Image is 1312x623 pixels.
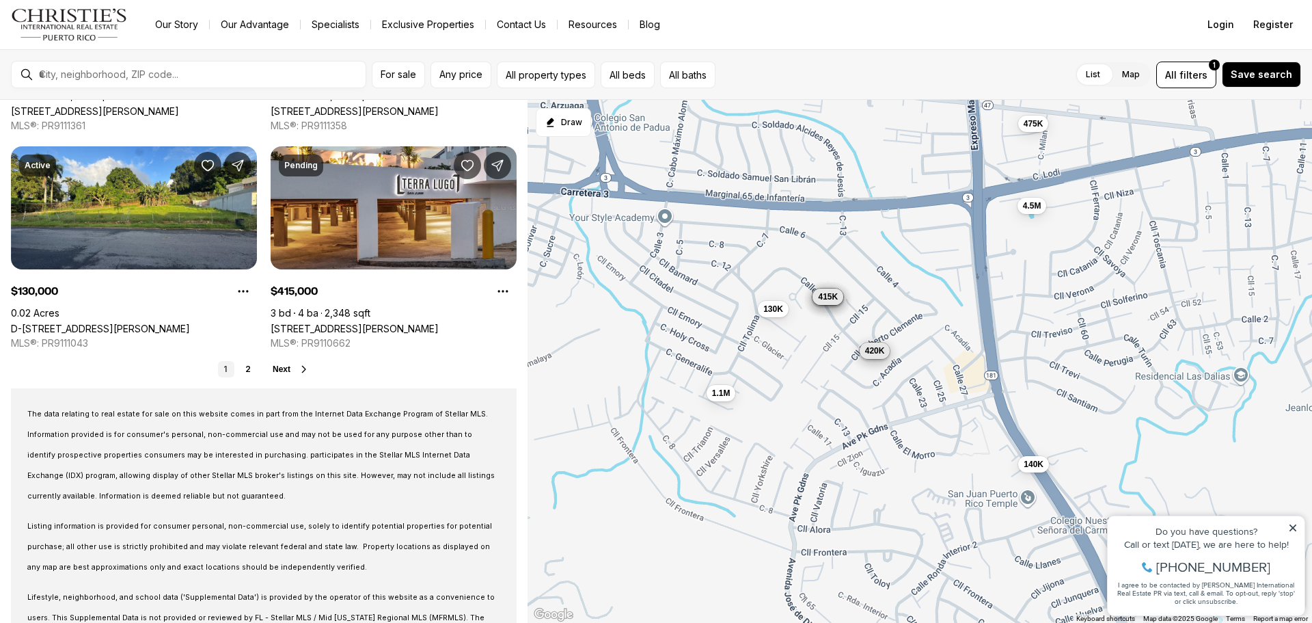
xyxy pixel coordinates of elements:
a: 2 [240,361,256,377]
nav: Pagination [218,361,256,377]
span: Save search [1231,69,1292,80]
button: All beds [601,62,655,88]
a: Exclusive Properties [371,15,485,34]
a: Resources [558,15,628,34]
p: Pending [284,160,318,171]
span: 1 [1213,59,1216,70]
a: Our Advantage [210,15,300,34]
button: All property types [497,62,595,88]
button: Start drawing [536,108,591,137]
button: Login [1199,11,1242,38]
button: 1.1M [707,385,736,401]
p: Active [25,160,51,171]
span: 420K [865,345,885,356]
label: List [1075,62,1111,87]
span: The data relating to real estate for sale on this website comes in part from the Internet Data Ex... [27,410,495,501]
button: 4.5M [1017,198,1047,214]
button: 415K [812,289,843,305]
span: I agree to be contacted by [PERSON_NAME] International Real Estate PR via text, call & email. To ... [17,84,195,110]
span: For sale [381,69,416,80]
span: 4.5M [1023,200,1041,211]
a: Blog [629,15,671,34]
button: All baths [660,62,715,88]
a: Calle 10 250 #C16, SAN JUAN PR, 00926 [271,323,439,334]
button: Register [1245,11,1301,38]
a: Calle 10 250 #C15, SAN JUAN PR, 00926 [11,105,179,117]
button: Save Property: Calle 10 250 #C16 [454,152,481,179]
button: Any price [430,62,491,88]
label: Map [1111,62,1151,87]
button: Allfilters1 [1156,62,1216,88]
a: Specialists [301,15,370,34]
button: 140K [1018,456,1049,473]
button: Share Property [484,152,511,179]
span: Next [273,364,290,374]
button: Property options [230,278,257,305]
span: [PHONE_NUMBER] [56,64,170,78]
span: Login [1207,19,1234,30]
span: All [1165,68,1177,82]
div: Do you have questions? [14,31,197,40]
span: filters [1179,68,1207,82]
span: Any price [439,69,482,80]
span: Listing information is provided for consumer personal, non-commercial use, solely to identify pot... [27,522,492,572]
a: 1 [218,361,234,377]
button: 130K [758,301,789,317]
span: Register [1253,19,1293,30]
a: Our Story [144,15,209,34]
button: Property options [489,278,517,305]
button: 475K [1018,116,1049,132]
button: Save search [1222,62,1301,88]
span: 130K [763,304,783,315]
button: Next [273,364,310,375]
button: Share Property [224,152,251,179]
span: 140K [1024,459,1043,470]
span: 415K [818,291,838,302]
button: For sale [372,62,425,88]
button: Contact Us [486,15,557,34]
button: 420K [860,343,890,359]
span: 475K [1024,118,1043,129]
div: Call or text [DATE], we are here to help! [14,44,197,53]
button: Save Property: D-1 CALLE TOLIMA [194,152,221,179]
img: logo [11,8,128,41]
a: Calle 10 250 #A10, SAN JUAN PR, 00926 [271,105,439,117]
a: D-1 CALLE TOLIMA, SAN JUAN PR, 00926 [11,323,190,334]
span: 1.1M [712,388,730,399]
